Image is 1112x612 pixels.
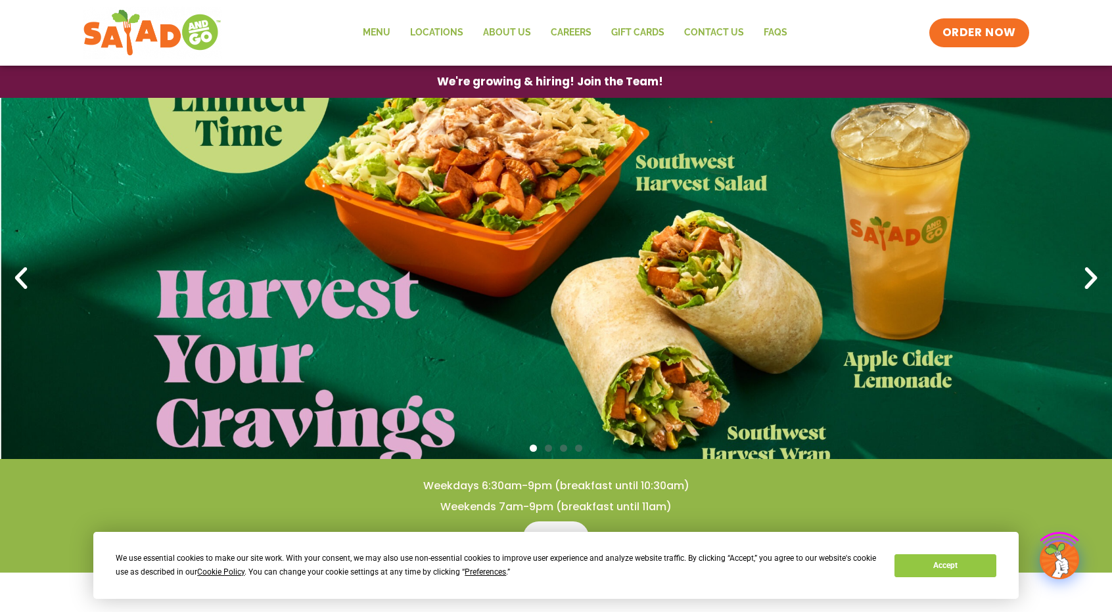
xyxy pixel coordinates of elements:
[674,18,754,48] a: Contact Us
[465,567,506,577] span: Preferences
[26,500,1086,514] h4: Weekends 7am-9pm (breakfast until 11am)
[575,445,582,452] span: Go to slide 4
[560,445,567,452] span: Go to slide 3
[541,18,601,48] a: Careers
[530,445,537,452] span: Go to slide 1
[929,18,1029,47] a: ORDER NOW
[523,521,588,553] a: Menu
[83,7,221,59] img: new-SAG-logo-768×292
[754,18,797,48] a: FAQs
[942,25,1016,41] span: ORDER NOW
[539,529,572,545] span: Menu
[353,18,797,48] nav: Menu
[93,532,1019,599] div: Cookie Consent Prompt
[473,18,541,48] a: About Us
[400,18,473,48] a: Locations
[197,567,244,577] span: Cookie Policy
[1077,264,1105,293] div: Next slide
[601,18,674,48] a: GIFT CARDS
[26,479,1086,493] h4: Weekdays 6:30am-9pm (breakfast until 10:30am)
[437,76,663,87] span: We're growing & hiring! Join the Team!
[116,552,879,579] div: We use essential cookies to make our site work. With your consent, we may also use non-essential ...
[7,264,35,293] div: Previous slide
[894,554,996,577] button: Accept
[417,66,683,97] a: We're growing & hiring! Join the Team!
[545,445,552,452] span: Go to slide 2
[353,18,400,48] a: Menu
